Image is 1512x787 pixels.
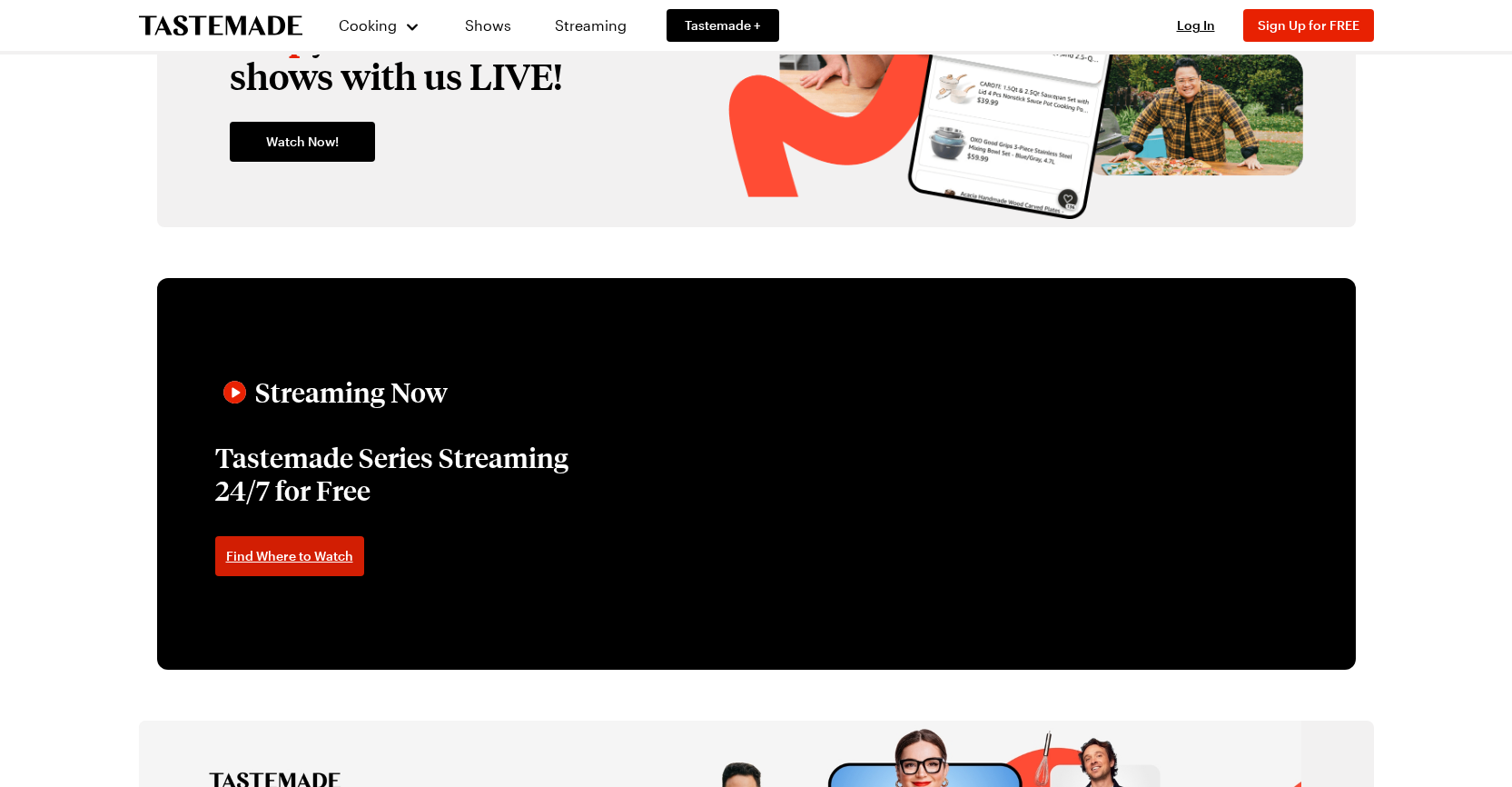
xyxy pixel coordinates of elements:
[215,536,364,576] a: Find Where to Watch
[226,547,353,565] span: Find Where to Watch
[1160,16,1232,35] button: Log In
[255,376,448,409] h2: Streaming Now
[339,16,397,34] span: Cooking
[215,442,578,507] h2: Tastemade Series Streaming 24/7 for Free
[685,16,761,35] span: Tastemade +
[756,322,1298,626] video-js: Video Player
[266,133,339,151] span: Watch Now!
[1177,17,1215,33] span: Log In
[1243,9,1374,42] button: Sign Up for FREE
[339,4,421,47] button: Cooking
[1258,17,1359,33] span: Sign Up for FREE
[139,15,302,36] a: To Tastemade Home Page
[667,9,779,42] a: Tastemade +
[230,122,375,162] a: Watch Now!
